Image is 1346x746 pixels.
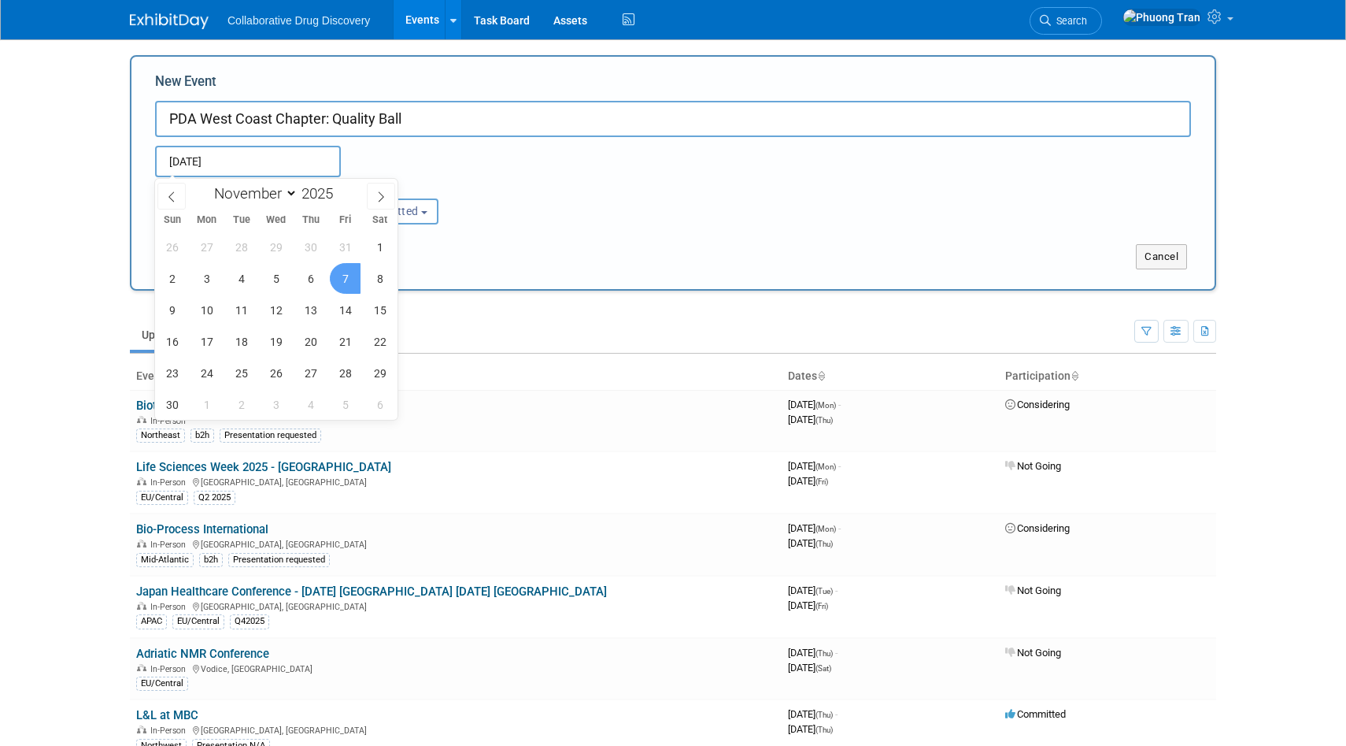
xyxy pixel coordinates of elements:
span: [DATE] [788,399,841,410]
span: November 19, 2025 [261,326,291,357]
span: - [838,460,841,472]
div: EU/Central [172,614,224,629]
span: (Mon) [815,525,836,533]
span: November 30, 2025 [157,389,187,420]
span: November 20, 2025 [295,326,326,357]
input: Start Date - End Date [155,146,341,177]
span: [DATE] [788,414,833,425]
div: [GEOGRAPHIC_DATA], [GEOGRAPHIC_DATA] [136,723,775,736]
span: [DATE] [788,522,841,534]
span: November 23, 2025 [157,358,187,388]
span: October 30, 2025 [295,232,326,262]
a: L&L at MBC [136,708,198,722]
div: Presentation requested [228,553,330,567]
input: Year [298,184,345,202]
span: (Fri) [815,477,828,486]
span: (Mon) [815,401,836,410]
div: b2h [190,429,214,443]
span: Not Going [1005,647,1061,659]
img: In-Person Event [137,477,146,485]
a: Adriatic NMR Conference [136,647,269,661]
select: Month [207,184,298,203]
span: (Thu) [815,726,833,734]
div: [GEOGRAPHIC_DATA], [GEOGRAPHIC_DATA] [136,475,775,488]
span: (Mon) [815,462,836,471]
img: ExhibitDay [130,13,209,29]
span: November 26, 2025 [261,358,291,388]
img: In-Person Event [137,726,146,733]
span: November 5, 2025 [261,263,291,294]
div: Presentation requested [220,429,321,443]
span: November 18, 2025 [226,326,257,357]
span: November 9, 2025 [157,295,187,325]
span: October 31, 2025 [330,232,361,262]
span: November 11, 2025 [226,295,257,325]
span: November 4, 2025 [226,263,257,294]
span: Committed [1005,708,1066,720]
th: Event [130,363,782,390]
div: Vodice, [GEOGRAPHIC_DATA] [136,662,775,674]
span: In-Person [150,726,190,736]
span: November 6, 2025 [295,263,326,294]
span: (Tue) [815,587,833,596]
div: Q42025 [230,614,269,629]
label: New Event [155,72,216,97]
a: Life Sciences Week 2025 - [GEOGRAPHIC_DATA] [136,460,391,474]
span: December 5, 2025 [330,389,361,420]
span: Thu [294,215,328,225]
span: Tue [224,215,259,225]
span: Not Going [1005,460,1061,472]
div: Northeast [136,429,185,443]
span: November 15, 2025 [364,295,395,325]
input: Name of Trade Show / Conference [155,101,1191,137]
th: Dates [782,363,999,390]
span: [DATE] [788,537,833,549]
span: November 17, 2025 [191,326,222,357]
span: (Thu) [815,416,833,425]
span: Mon [190,215,224,225]
a: Search [1030,7,1102,35]
a: Bio-Process International [136,522,268,536]
span: December 2, 2025 [226,389,257,420]
span: October 27, 2025 [191,232,222,262]
div: Q2 2025 [194,491,235,505]
span: - [838,399,841,410]
span: November 14, 2025 [330,295,361,325]
span: December 6, 2025 [364,389,395,420]
img: In-Person Event [137,664,146,672]
span: December 3, 2025 [261,389,291,420]
span: Sun [155,215,190,225]
div: Mid-Atlantic [136,553,194,567]
span: - [838,522,841,534]
span: Collaborative Drug Discovery [227,14,370,27]
span: [DATE] [788,585,838,596]
span: [DATE] [788,647,838,659]
span: November 8, 2025 [364,263,395,294]
span: November 22, 2025 [364,326,395,357]
a: Upcoming177 [130,320,226,350]
span: November 27, 2025 [295,358,326,388]
a: Sort by Participation Type [1071,369,1078,382]
span: November 28, 2025 [330,358,361,388]
span: (Thu) [815,649,833,658]
div: b2h [199,553,223,567]
span: Sat [363,215,398,225]
div: Attendance / Format: [155,177,308,198]
span: Search [1051,15,1087,27]
span: [DATE] [788,599,828,611]
span: In-Person [150,602,190,612]
span: In-Person [150,477,190,488]
span: Considering [1005,399,1070,410]
img: In-Person Event [137,602,146,610]
span: December 4, 2025 [295,389,326,420]
span: In-Person [150,540,190,550]
span: Fri [328,215,363,225]
img: Phuong Tran [1122,9,1201,26]
span: (Thu) [815,711,833,719]
span: November 21, 2025 [330,326,361,357]
span: November 7, 2025 [330,263,361,294]
span: In-Person [150,416,190,426]
span: November 16, 2025 [157,326,187,357]
span: Not Going [1005,585,1061,596]
span: November 1, 2025 [364,232,395,262]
